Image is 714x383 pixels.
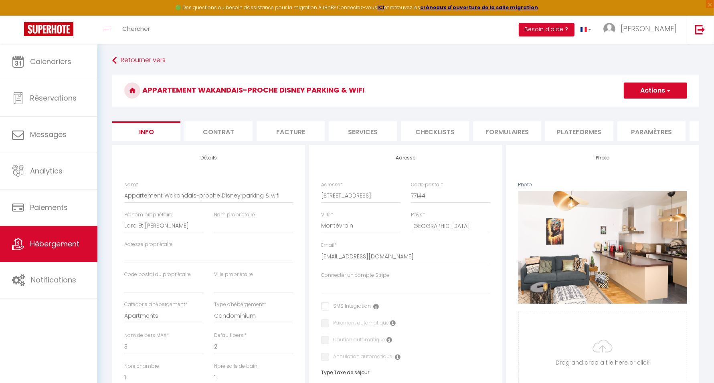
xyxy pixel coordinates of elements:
label: Photo [518,181,532,189]
img: ... [603,23,615,35]
label: Code postal du propriétaire [124,271,191,278]
span: Notifications [31,275,76,285]
li: Info [112,121,180,141]
li: Facture [257,121,325,141]
label: Connecter un compte Stripe [321,272,389,279]
span: Hébergement [30,239,79,249]
label: Adresse propriétaire [124,241,173,248]
a: créneaux d'ouverture de la salle migration [420,4,538,11]
label: Prénom propriétaire [124,211,172,219]
li: Contrat [184,121,253,141]
a: Retourner vers [112,53,699,68]
img: logout [695,24,705,34]
img: Super Booking [24,22,73,36]
label: Nbre salle de bain [214,363,257,370]
label: Ville propriétaire [214,271,253,278]
label: Email [321,242,337,249]
label: Default pers. [214,332,247,339]
label: Nom [124,181,138,189]
label: Ville [321,211,333,219]
span: Analytics [30,166,63,176]
button: Besoin d'aide ? [519,23,574,36]
h3: Appartement Wakandais-proche Disney parking & wifi [112,75,699,107]
span: [PERSON_NAME] [621,24,677,34]
h4: Adresse [321,155,490,161]
label: Adresse [321,181,343,189]
li: Checklists [401,121,469,141]
label: Pays [411,211,425,219]
li: Paramètres [617,121,686,141]
h6: Type Taxe de séjour [321,370,490,375]
label: Caution automatique [329,336,385,345]
label: Nbre chambre [124,363,159,370]
a: ICI [377,4,384,11]
span: Réservations [30,93,77,103]
label: Catégorie d'hébergement [124,301,188,308]
label: Code postal [411,181,443,189]
label: Nom de pers MAX [124,332,169,339]
h4: Photo [518,155,687,161]
button: Actions [624,83,687,99]
span: Calendriers [30,56,71,67]
span: Chercher [122,24,150,33]
h4: Détails [124,155,293,161]
li: Plateformes [545,121,613,141]
a: ... [PERSON_NAME] [597,16,687,44]
li: Services [329,121,397,141]
span: Paiements [30,202,68,212]
label: Paiement automatique [329,319,389,328]
label: Nom propriétaire [214,211,255,219]
a: Chercher [116,16,156,44]
button: Ouvrir le widget de chat LiveChat [6,3,30,27]
span: Messages [30,129,67,139]
label: Type d'hébergement [214,301,266,308]
li: Formulaires [473,121,541,141]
